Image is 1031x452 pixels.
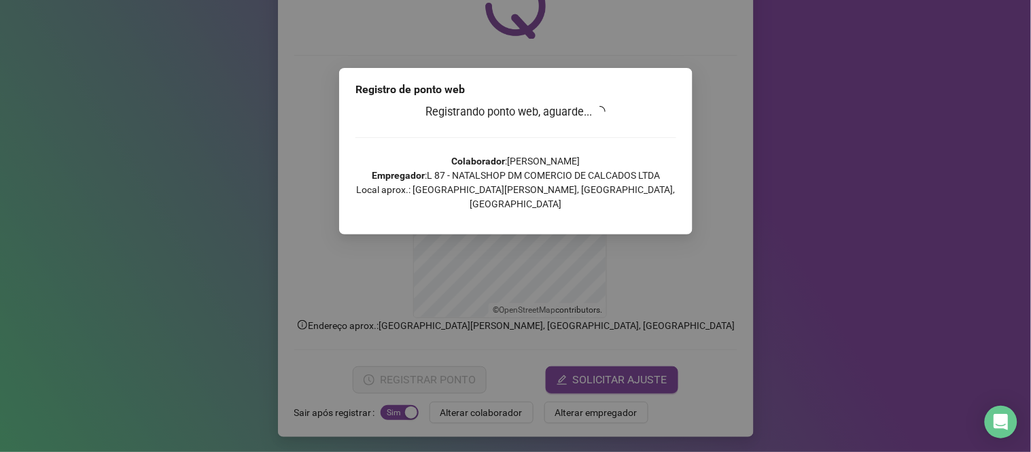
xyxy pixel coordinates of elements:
[355,154,676,211] p: : [PERSON_NAME] : L 87 - NATALSHOP DM COMERCIO DE CALCADOS LTDA Local aprox.: [GEOGRAPHIC_DATA][P...
[451,156,505,167] strong: Colaborador
[985,406,1017,438] div: Open Intercom Messenger
[355,103,676,121] h3: Registrando ponto web, aguarde...
[372,170,425,181] strong: Empregador
[595,106,606,117] span: loading
[355,82,676,98] div: Registro de ponto web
